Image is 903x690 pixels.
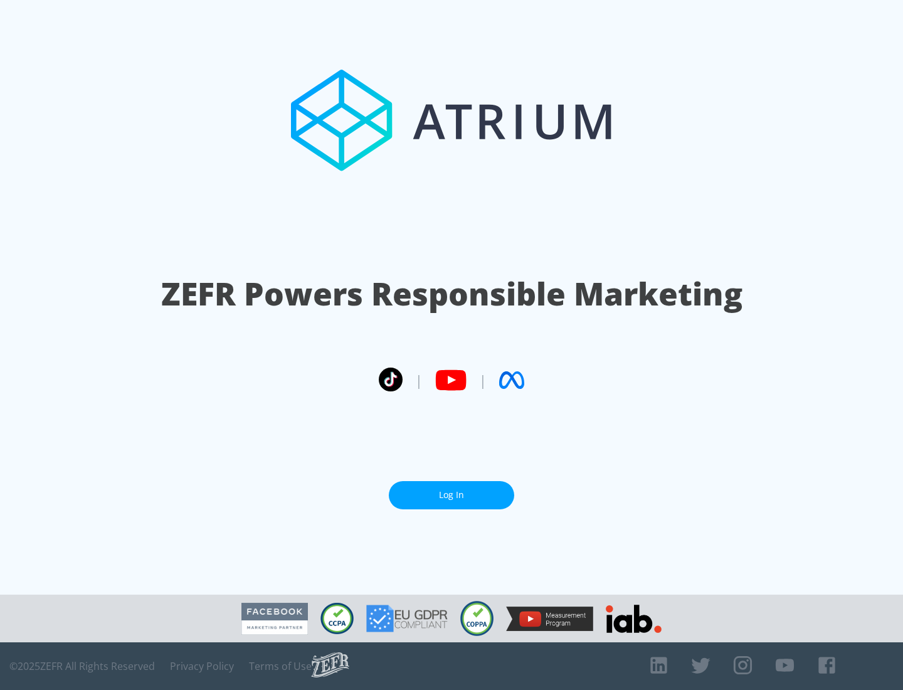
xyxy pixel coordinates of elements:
img: CCPA Compliant [320,603,354,634]
img: Facebook Marketing Partner [241,603,308,635]
span: © 2025 ZEFR All Rights Reserved [9,660,155,672]
a: Terms of Use [249,660,312,672]
img: IAB [606,605,662,633]
span: | [479,371,487,390]
a: Privacy Policy [170,660,234,672]
a: Log In [389,481,514,509]
img: YouTube Measurement Program [506,607,593,631]
span: | [415,371,423,390]
h1: ZEFR Powers Responsible Marketing [161,272,742,316]
img: COPPA Compliant [460,601,494,636]
img: GDPR Compliant [366,605,448,632]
